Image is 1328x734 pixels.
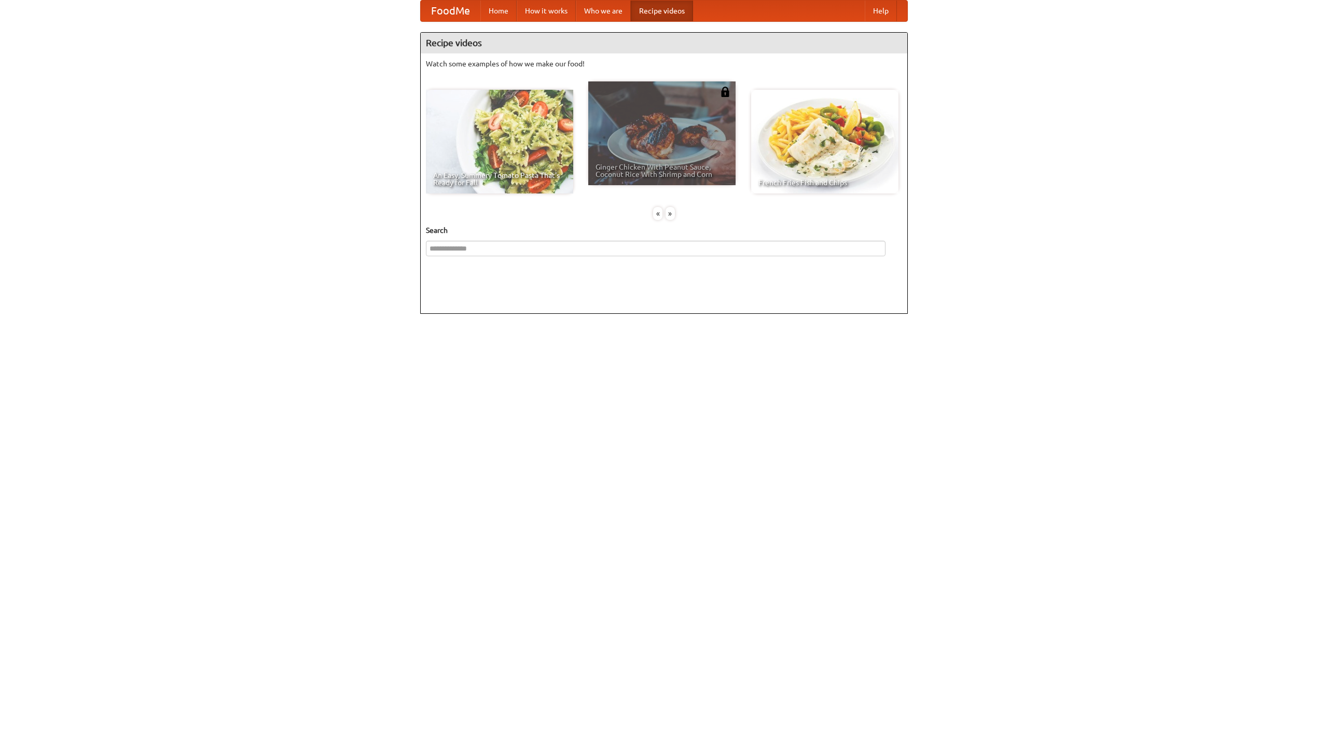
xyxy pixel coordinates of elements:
[421,33,907,53] h4: Recipe videos
[666,207,675,220] div: »
[421,1,480,21] a: FoodMe
[480,1,517,21] a: Home
[426,225,902,236] h5: Search
[720,87,730,97] img: 483408.png
[751,90,898,193] a: French Fries Fish and Chips
[426,59,902,69] p: Watch some examples of how we make our food!
[576,1,631,21] a: Who we are
[631,1,693,21] a: Recipe videos
[653,207,662,220] div: «
[758,179,891,186] span: French Fries Fish and Chips
[865,1,897,21] a: Help
[433,172,566,186] span: An Easy, Summery Tomato Pasta That's Ready for Fall
[426,90,573,193] a: An Easy, Summery Tomato Pasta That's Ready for Fall
[517,1,576,21] a: How it works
